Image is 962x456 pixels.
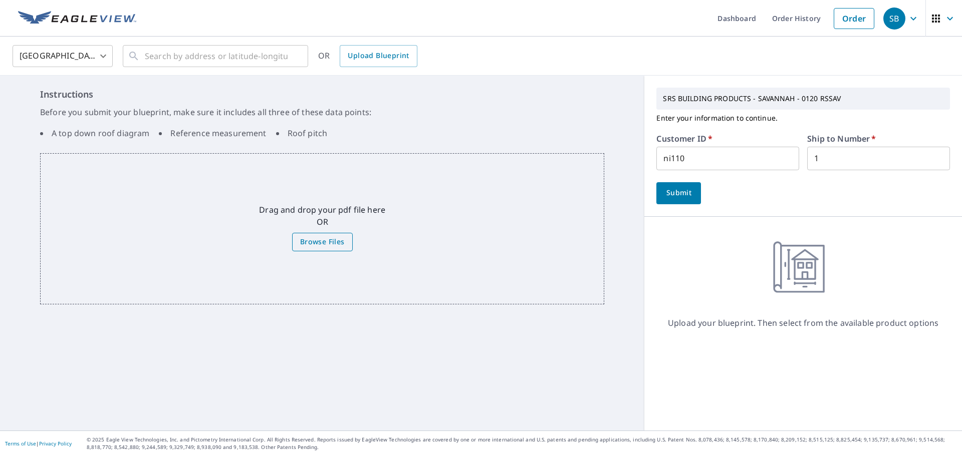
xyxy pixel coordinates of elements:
p: © 2025 Eagle View Technologies, Inc. and Pictometry International Corp. All Rights Reserved. Repo... [87,436,957,451]
label: Customer ID [656,135,712,143]
p: Enter your information to continue. [656,110,950,127]
label: Ship to Number [807,135,876,143]
li: Roof pitch [276,127,328,139]
span: Browse Files [300,236,345,248]
button: Submit [656,182,701,204]
img: EV Logo [18,11,136,26]
a: Order [834,8,874,29]
p: Upload your blueprint. Then select from the available product options [668,317,938,329]
label: Browse Files [292,233,353,251]
h6: Instructions [40,88,604,101]
a: Upload Blueprint [340,45,417,67]
p: SRS BUILDING PRODUCTS - SAVANNAH - 0120 RSSAV [659,90,947,107]
div: OR [318,45,417,67]
p: Before you submit your blueprint, make sure it includes all three of these data points: [40,106,604,118]
p: Drag and drop your pdf file here OR [259,204,385,228]
a: Privacy Policy [39,440,72,447]
span: Upload Blueprint [348,50,409,62]
div: [GEOGRAPHIC_DATA] [13,42,113,70]
input: Search by address or latitude-longitude [145,42,288,70]
span: Submit [664,187,693,199]
li: A top down roof diagram [40,127,149,139]
div: SB [883,8,905,30]
a: Terms of Use [5,440,36,447]
li: Reference measurement [159,127,266,139]
p: | [5,440,72,446]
